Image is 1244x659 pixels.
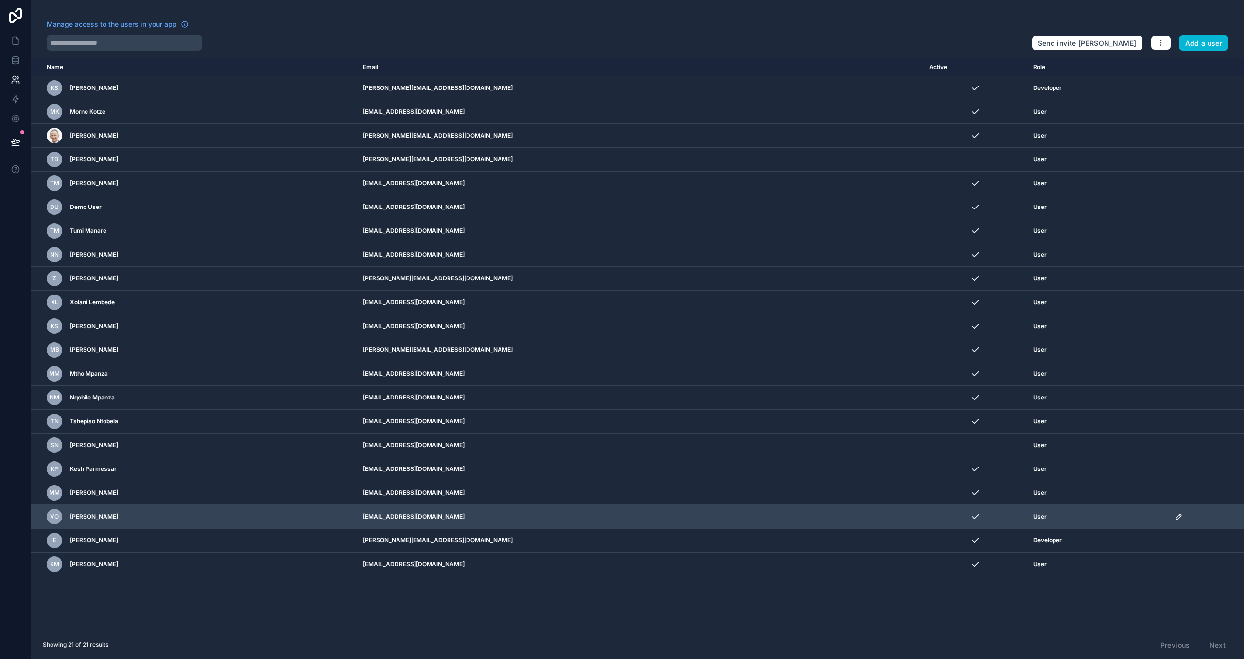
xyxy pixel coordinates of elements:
[357,386,924,410] td: [EMAIL_ADDRESS][DOMAIN_NAME]
[50,227,59,235] span: TM
[70,560,118,568] span: [PERSON_NAME]
[1033,560,1047,568] span: User
[70,489,118,497] span: [PERSON_NAME]
[49,370,60,378] span: MM
[70,251,118,259] span: [PERSON_NAME]
[70,441,118,449] span: [PERSON_NAME]
[31,58,1244,631] div: scrollable content
[1027,58,1169,76] th: Role
[70,84,118,92] span: [PERSON_NAME]
[357,172,924,195] td: [EMAIL_ADDRESS][DOMAIN_NAME]
[1033,156,1047,163] span: User
[51,84,58,92] span: KS
[70,156,118,163] span: [PERSON_NAME]
[357,362,924,386] td: [EMAIL_ADDRESS][DOMAIN_NAME]
[357,481,924,505] td: [EMAIL_ADDRESS][DOMAIN_NAME]
[50,108,59,116] span: MK
[357,148,924,172] td: [PERSON_NAME][EMAIL_ADDRESS][DOMAIN_NAME]
[51,441,59,449] span: SN
[1179,35,1229,51] button: Add a user
[51,322,58,330] span: KS
[357,457,924,481] td: [EMAIL_ADDRESS][DOMAIN_NAME]
[51,156,58,163] span: TB
[1033,465,1047,473] span: User
[70,203,102,211] span: Demo User
[47,19,177,29] span: Manage access to the users in your app
[43,641,108,649] span: Showing 21 of 21 results
[357,338,924,362] td: [PERSON_NAME][EMAIL_ADDRESS][DOMAIN_NAME]
[1032,35,1143,51] button: Send invite [PERSON_NAME]
[51,298,58,306] span: XL
[357,434,924,457] td: [EMAIL_ADDRESS][DOMAIN_NAME]
[357,267,924,291] td: [PERSON_NAME][EMAIL_ADDRESS][DOMAIN_NAME]
[31,58,357,76] th: Name
[51,465,58,473] span: KP
[50,394,59,401] span: NM
[47,19,189,29] a: Manage access to the users in your app
[1033,513,1047,520] span: User
[50,251,59,259] span: NN
[357,553,924,576] td: [EMAIL_ADDRESS][DOMAIN_NAME]
[1033,417,1047,425] span: User
[1033,489,1047,497] span: User
[50,203,59,211] span: DU
[1033,346,1047,354] span: User
[50,513,59,520] span: VO
[357,505,924,529] td: [EMAIL_ADDRESS][DOMAIN_NAME]
[1033,179,1047,187] span: User
[1033,322,1047,330] span: User
[51,417,59,425] span: TN
[70,465,117,473] span: Kesh Parmessar
[53,537,56,544] span: E
[70,108,105,116] span: Morne Kotze
[70,322,118,330] span: [PERSON_NAME]
[70,346,118,354] span: [PERSON_NAME]
[357,291,924,314] td: [EMAIL_ADDRESS][DOMAIN_NAME]
[70,298,115,306] span: Xolani Lembede
[50,179,59,187] span: TM
[357,58,924,76] th: Email
[70,370,108,378] span: Mtho Mpanza
[70,227,106,235] span: Tumi Manare
[1033,132,1047,139] span: User
[1033,370,1047,378] span: User
[357,529,924,553] td: [PERSON_NAME][EMAIL_ADDRESS][DOMAIN_NAME]
[1033,275,1047,282] span: User
[70,417,118,425] span: Tshepiso Ntobela
[1033,251,1047,259] span: User
[1033,298,1047,306] span: User
[1033,227,1047,235] span: User
[357,100,924,124] td: [EMAIL_ADDRESS][DOMAIN_NAME]
[70,394,115,401] span: Nqobile Mpanza
[70,179,118,187] span: [PERSON_NAME]
[1033,108,1047,116] span: User
[49,489,60,497] span: MM
[357,314,924,338] td: [EMAIL_ADDRESS][DOMAIN_NAME]
[357,195,924,219] td: [EMAIL_ADDRESS][DOMAIN_NAME]
[1033,441,1047,449] span: User
[1033,394,1047,401] span: User
[1033,537,1062,544] span: Developer
[70,275,118,282] span: [PERSON_NAME]
[357,76,924,100] td: [PERSON_NAME][EMAIL_ADDRESS][DOMAIN_NAME]
[357,124,924,148] td: [PERSON_NAME][EMAIL_ADDRESS][DOMAIN_NAME]
[357,243,924,267] td: [EMAIL_ADDRESS][DOMAIN_NAME]
[357,219,924,243] td: [EMAIL_ADDRESS][DOMAIN_NAME]
[52,275,56,282] span: Z
[50,560,59,568] span: KM
[357,410,924,434] td: [EMAIL_ADDRESS][DOMAIN_NAME]
[50,346,59,354] span: MB
[1033,84,1062,92] span: Developer
[70,537,118,544] span: [PERSON_NAME]
[1033,203,1047,211] span: User
[70,132,118,139] span: [PERSON_NAME]
[70,513,118,520] span: [PERSON_NAME]
[923,58,1027,76] th: Active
